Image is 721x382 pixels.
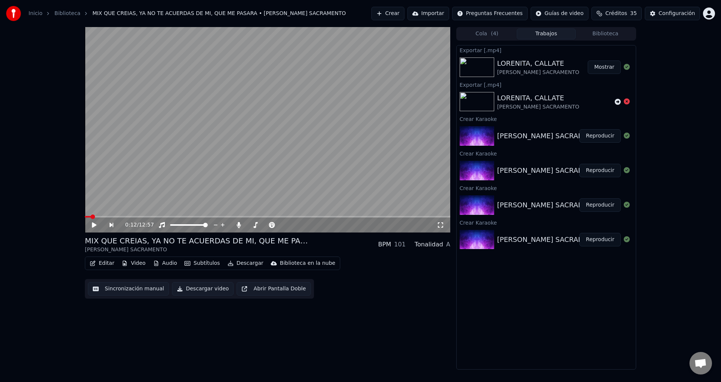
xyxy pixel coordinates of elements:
div: Exportar [.mp4] [457,80,636,89]
div: Crear Karaoke [457,114,636,123]
button: Reproducir [579,233,621,246]
div: Crear Karaoke [457,149,636,158]
div: / [125,221,143,229]
button: Créditos35 [591,7,642,20]
div: Tonalidad [415,240,443,249]
a: Biblioteca [54,10,80,17]
button: Configuración [645,7,700,20]
div: LORENITA, CALLATE [497,93,579,103]
span: MIX QUE CREIAS, YA NO TE ACUERDAS DE MI, QUE ME PASARA • [PERSON_NAME] SACRAMENTO [92,10,346,17]
button: Video [119,258,148,269]
div: A [446,240,450,249]
img: youka [6,6,21,21]
div: [PERSON_NAME] SACRAMENTO [85,246,310,254]
button: Sincronización manual [88,282,169,296]
button: Reproducir [579,129,621,143]
button: Guías de video [531,7,588,20]
button: Subtítulos [181,258,223,269]
div: MIX QUE CREIAS, YA NO TE ACUERDAS DE MI, QUE ME PASARA [85,236,310,246]
button: Crear [371,7,404,20]
button: Descargar [225,258,267,269]
span: 35 [630,10,637,17]
button: Cola [457,29,517,39]
a: Inicio [29,10,42,17]
div: Configuración [659,10,695,17]
span: ( 4 ) [491,30,498,38]
button: Abrir Pantalla Doble [237,282,311,296]
div: LORENITA, CALLATE [497,58,579,69]
button: Reproducir [579,198,621,212]
span: 0:12 [125,221,137,229]
div: Crear Karaoke [457,183,636,192]
button: Biblioteca [576,29,635,39]
a: Chat abierto [689,352,712,374]
button: Mostrar [588,60,621,74]
div: Exportar [.mp4] [457,45,636,54]
div: [PERSON_NAME] SACRAMENTO [497,103,579,111]
span: 12:57 [139,221,154,229]
div: BPM [378,240,391,249]
nav: breadcrumb [29,10,346,17]
button: Descargar video [172,282,234,296]
button: Reproducir [579,164,621,177]
button: Trabajos [517,29,576,39]
div: 101 [394,240,406,249]
button: Audio [150,258,180,269]
div: Biblioteca en la nube [280,260,335,267]
span: Créditos [605,10,627,17]
button: Preguntas Frecuentes [452,7,528,20]
div: Crear Karaoke [457,218,636,227]
div: [PERSON_NAME] SACRAMENTO [497,69,579,76]
button: Importar [407,7,449,20]
div: [PERSON_NAME] SACRAMENTO - LORENITA, CALLATE [497,200,676,210]
button: Editar [87,258,117,269]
